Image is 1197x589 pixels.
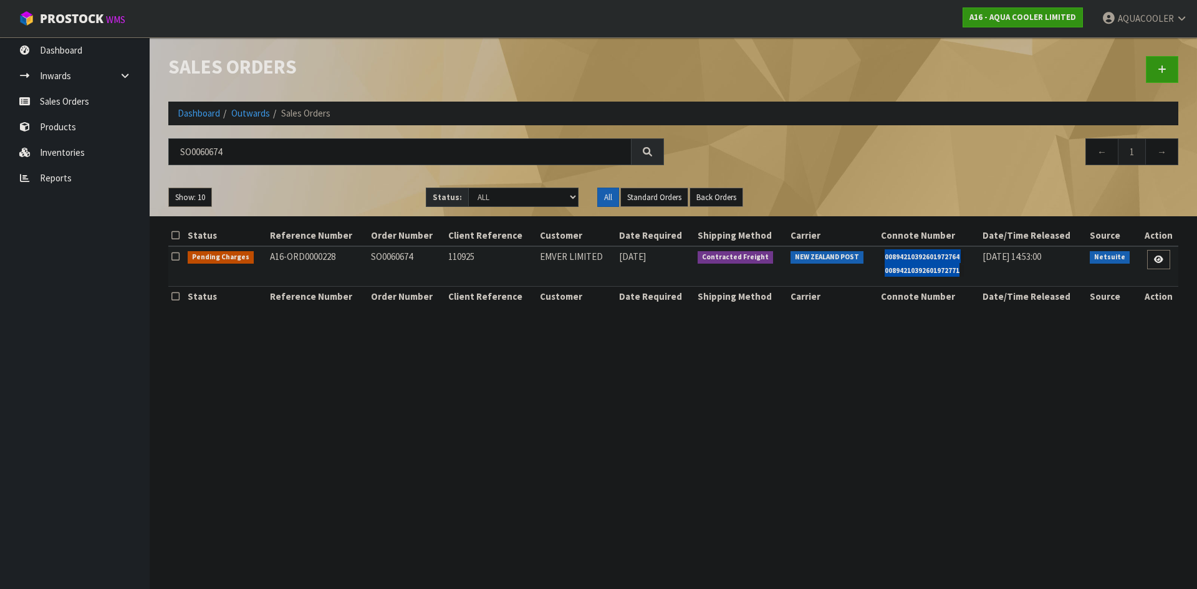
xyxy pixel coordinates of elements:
img: cube-alt.png [19,11,34,26]
th: Source [1087,286,1139,306]
h1: Sales Orders [168,56,664,77]
th: Order Number [368,286,445,306]
th: Reference Number [267,226,368,246]
td: SO0060674 [368,246,445,287]
a: → [1145,138,1178,165]
th: Connote Number [878,286,980,306]
span: [DATE] 14:53:00 [983,251,1041,262]
span: [DATE] [619,251,646,262]
th: Date/Time Released [979,226,1087,246]
td: EMVER LIMITED [537,246,616,287]
input: Search sales orders [168,138,632,165]
th: Connote Number [878,226,980,246]
a: Outwards [231,107,270,119]
a: Dashboard [178,107,220,119]
th: Shipping Method [695,226,787,246]
th: Customer [537,226,616,246]
span: 00894210392601972764 [881,251,964,264]
th: Reference Number [267,286,368,306]
th: Date/Time Released [979,286,1087,306]
th: Source [1087,226,1139,246]
th: Carrier [787,286,877,306]
strong: Status: [433,192,462,203]
span: Contracted Freight [698,251,773,264]
span: Pending Charges [188,251,254,264]
span: 00894210392601972771 [881,265,964,277]
strong: A16 - AQUA COOLER LIMITED [969,12,1076,22]
th: Status [185,226,267,246]
span: AQUACOOLER [1118,12,1174,24]
th: Date Required [616,286,695,306]
td: A16-ORD0000228 [267,246,368,287]
th: Shipping Method [695,286,787,306]
button: All [597,188,619,208]
th: Action [1139,226,1178,246]
th: Client Reference [445,286,537,306]
a: 1 [1118,138,1146,165]
th: Status [185,286,267,306]
th: Date Required [616,226,695,246]
td: 110925 [445,246,537,287]
th: Carrier [787,226,877,246]
span: Sales Orders [281,107,330,119]
button: Standard Orders [620,188,688,208]
nav: Page navigation [683,138,1178,169]
th: Order Number [368,226,445,246]
button: Show: 10 [168,188,212,208]
small: WMS [106,14,125,26]
th: Client Reference [445,226,537,246]
span: NEW ZEALAND POST [791,251,863,264]
a: ← [1085,138,1118,165]
span: ProStock [40,11,103,27]
button: Back Orders [690,188,743,208]
th: Action [1139,286,1178,306]
th: Customer [537,286,616,306]
span: Netsuite [1090,251,1130,264]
